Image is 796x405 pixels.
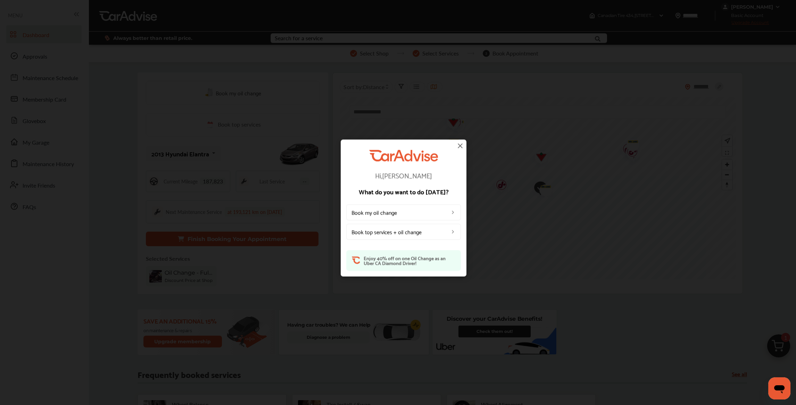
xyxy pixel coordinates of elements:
[456,141,464,150] img: close-icon.a004319c.svg
[346,172,461,179] p: Hi, [PERSON_NAME]
[450,229,456,235] img: left_arrow_icon.0f472efe.svg
[352,256,360,265] img: ca-orange-short.08083ad2.svg
[450,210,456,215] img: left_arrow_icon.0f472efe.svg
[346,189,461,195] p: What do you want to do [DATE]?
[346,224,461,240] a: Book top services + oil change
[369,150,438,161] img: CarAdvise Logo
[346,205,461,221] a: Book my oil change
[364,256,455,266] p: Enjoy 40% off on one Oil Change as an Uber CA Diamond Driver!
[768,377,790,399] iframe: Button to launch messaging window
